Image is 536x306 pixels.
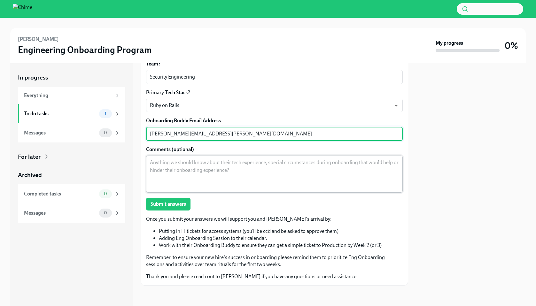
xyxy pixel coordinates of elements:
[24,110,97,117] div: To do tasks
[18,44,152,56] h3: Engineering Onboarding Program
[505,40,518,51] h3: 0%
[146,99,403,112] div: Ruby on Rails
[146,146,403,153] label: Comments (optional)
[436,40,463,47] strong: My progress
[18,123,125,142] a: Messages0
[159,242,403,249] li: Work with their Onboarding Buddy to ensure they can get a simple ticket to Production by Week 2 (...
[151,201,186,207] span: Submit answers
[24,92,112,99] div: Everything
[18,153,125,161] a: For later
[146,89,403,96] label: Primary Tech Stack?
[101,111,110,116] span: 1
[146,216,403,223] p: Once you submit your answers we will support you and [PERSON_NAME]'s arrival by:
[18,36,59,43] h6: [PERSON_NAME]
[100,210,111,215] span: 0
[100,130,111,135] span: 0
[18,104,125,123] a: To do tasks1
[18,153,41,161] div: For later
[18,73,125,82] a: In progress
[100,191,111,196] span: 0
[146,254,403,268] p: Remember, to ensure your new hire's success in onboarding please remind them to prioritize Eng On...
[150,73,399,81] textarea: Security Engineering
[146,117,403,124] label: Onboarding Buddy Email Address
[146,273,403,280] p: Thank you and please reach out to [PERSON_NAME] if you have any questions or need assistance.
[150,130,399,138] textarea: [PERSON_NAME][EMAIL_ADDRESS][PERSON_NAME][DOMAIN_NAME]
[24,129,97,136] div: Messages
[18,171,125,179] a: Archived
[24,190,97,197] div: Completed tasks
[18,87,125,104] a: Everything
[146,198,190,210] button: Submit answers
[24,210,97,217] div: Messages
[159,228,403,235] li: Putting in IT tickets for access systems (you’ll be cc’d and be asked to approve them)
[18,184,125,203] a: Completed tasks0
[13,4,32,14] img: Chime
[18,203,125,223] a: Messages0
[159,235,403,242] li: Adding Eng Onboarding Session to their calendar.
[146,60,403,67] label: Team?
